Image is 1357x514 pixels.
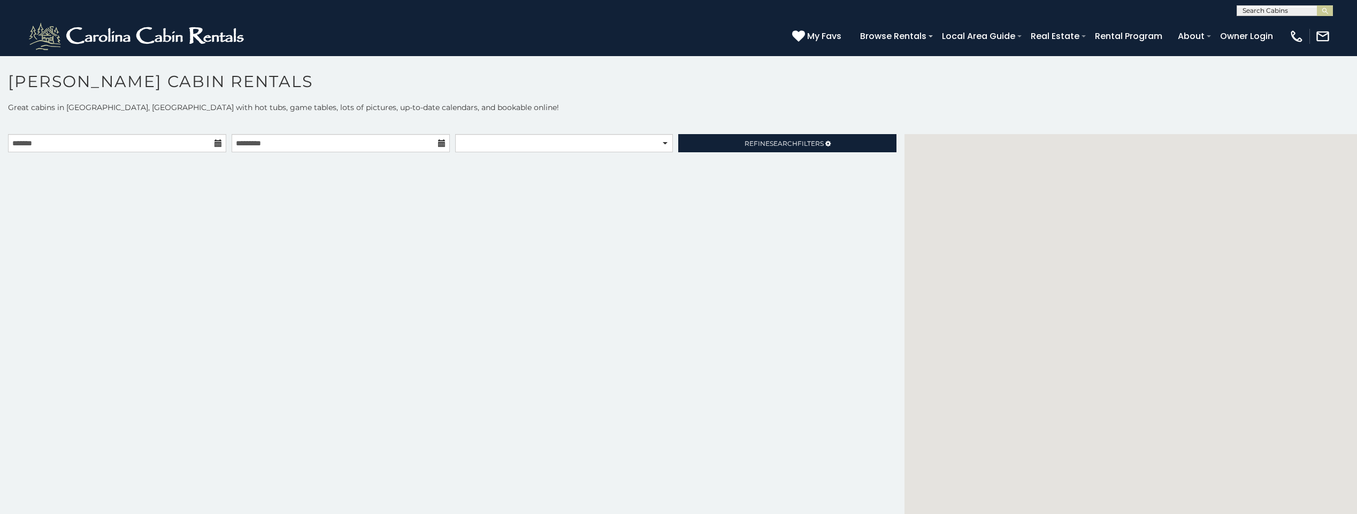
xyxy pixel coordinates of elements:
[27,20,249,52] img: White-1-2.png
[937,27,1021,45] a: Local Area Guide
[1289,29,1304,44] img: phone-regular-white.png
[678,134,896,152] a: RefineSearchFilters
[807,29,841,43] span: My Favs
[1172,27,1210,45] a: About
[1215,27,1278,45] a: Owner Login
[855,27,932,45] a: Browse Rentals
[1315,29,1330,44] img: mail-regular-white.png
[745,139,824,147] span: Refine Filters
[792,29,844,43] a: My Favs
[1025,27,1085,45] a: Real Estate
[770,139,798,147] span: Search
[1090,27,1168,45] a: Rental Program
